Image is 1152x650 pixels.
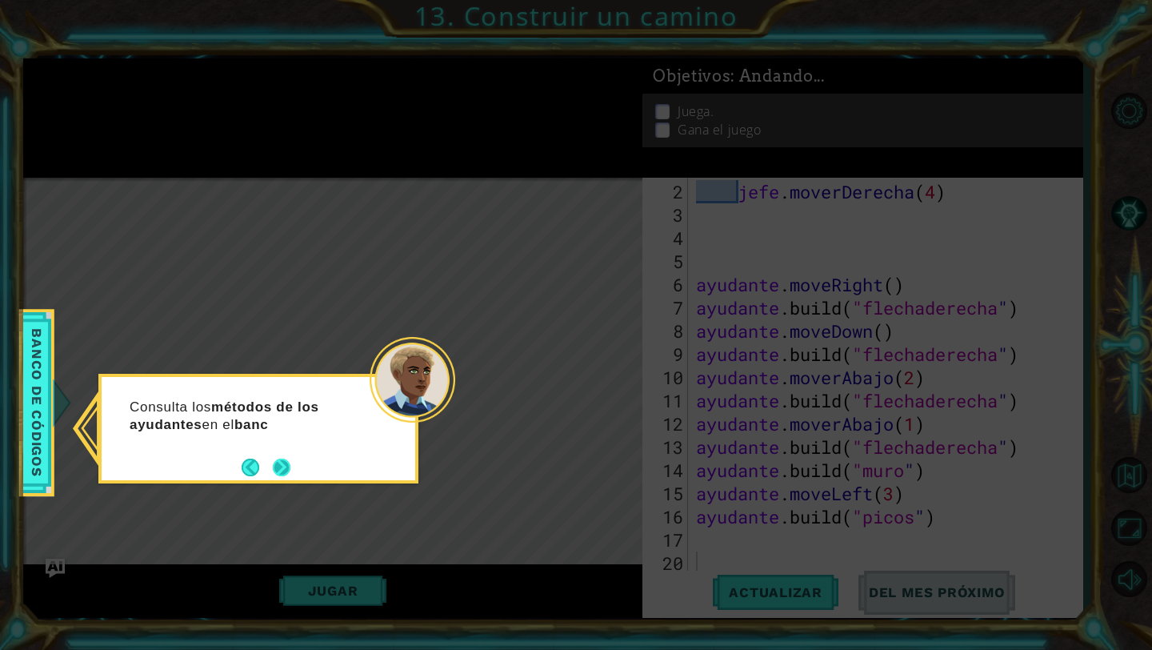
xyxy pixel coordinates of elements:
font: métodos de los ayudantes [130,399,319,432]
strong: banc [234,417,269,432]
font: Consulta los [130,399,211,415]
font: Banco de códigos [29,328,45,476]
button: Atrás [242,459,273,476]
font: en el [202,417,234,432]
button: Próximo [271,457,292,478]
